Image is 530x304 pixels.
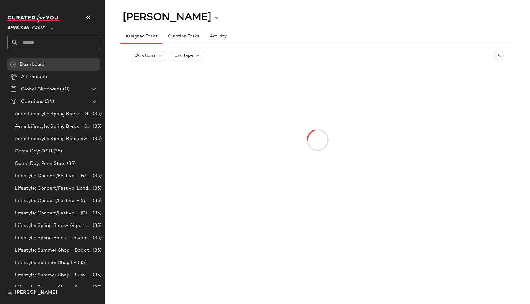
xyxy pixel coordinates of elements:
span: (35) [91,284,102,291]
span: (35) [91,185,102,192]
span: (0) [62,86,69,93]
span: Aerie Lifestyle: Spring Break - Girly/Femme [15,111,91,118]
span: Lifestyle: Concert/Festival - Sporty [15,197,91,205]
span: Curations [135,52,155,59]
span: Lifestyle: Spring Break- Airport Style [15,222,91,229]
span: (35) [91,272,102,279]
span: (35) [91,235,102,242]
span: (35) [66,160,76,167]
span: Lifestyle: Spring Break - Daytime Casual [15,235,91,242]
span: [PERSON_NAME] [15,289,57,297]
span: (35) [91,135,102,143]
span: Lifestyle: Concert/Festival - [GEOGRAPHIC_DATA] [15,210,91,217]
span: (35) [91,111,102,118]
span: (35) [52,148,62,155]
span: Game Day: OSU [15,148,52,155]
span: Lifestyle: Summer Shop - Summer Abroad [15,272,91,279]
span: Curation Tasks [167,34,199,39]
span: (35) [91,123,102,130]
span: (35) [91,222,102,229]
span: Lifestyle: Summer Shop - Back to School Essentials [15,247,91,254]
span: Aerie Lifestyle: Spring Break Swimsuits Landing Page [15,135,91,143]
span: Lifestyle: Summer Shop - Summer Internship [15,284,91,291]
span: Lifestyle: Concert/Festival - Femme [15,173,91,180]
span: (35) [91,173,102,180]
span: (35) [91,210,102,217]
span: Activity [210,34,227,39]
img: svg%3e [497,53,501,58]
span: Lifestyle: Concert/Festival Landing Page [15,185,91,192]
span: Task Type [173,52,193,59]
span: Dashboard [20,61,44,68]
span: [PERSON_NAME] [123,12,211,24]
img: svg%3e [7,290,12,295]
span: American Eagle [7,21,45,32]
span: Assigned Tasks [125,34,157,39]
span: (35) [77,259,87,267]
span: (34) [43,98,54,105]
img: svg%3e [10,61,16,68]
img: cfy_white_logo.C9jOOHJF.svg [7,14,60,23]
span: (35) [91,197,102,205]
span: Game Day: Penn State [15,160,66,167]
span: Global Clipboards [21,86,62,93]
span: All Products [21,73,49,81]
span: Curations [21,98,43,105]
span: Aerie Lifestyle: Spring Break - Sporty [15,123,91,130]
span: Lifestyle: Summer Shop LP [15,259,77,267]
span: (35) [91,247,102,254]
